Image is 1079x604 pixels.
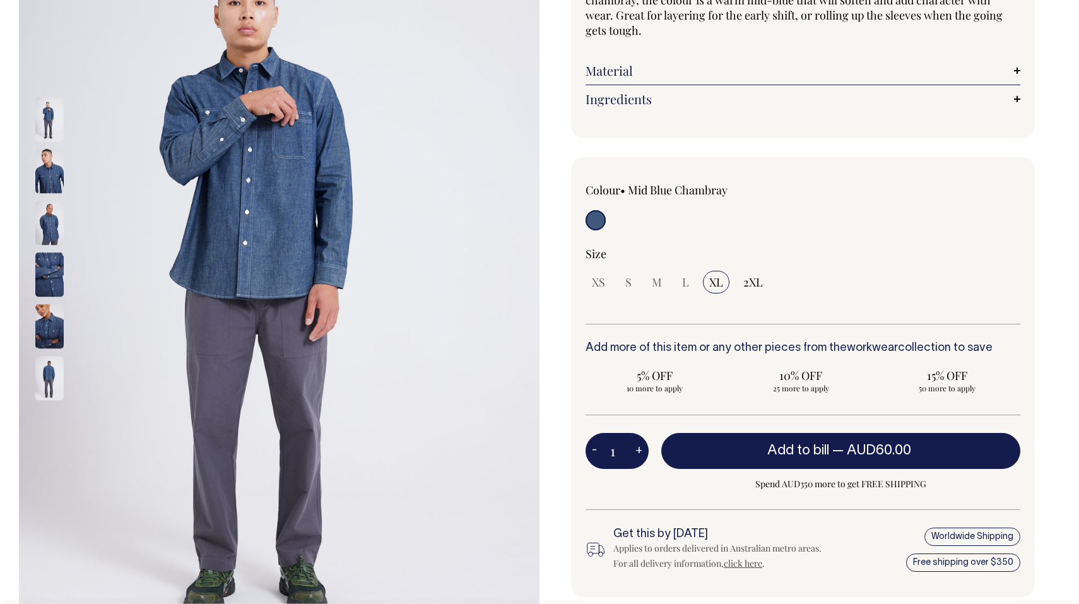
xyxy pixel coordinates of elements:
a: click here [724,557,762,569]
img: mid-blue-chambray [35,98,64,142]
input: XS [586,271,611,293]
span: 2XL [743,275,763,290]
h6: Get this by [DATE] [613,528,823,541]
button: - [586,439,603,464]
div: Colour [586,182,760,198]
img: mid-blue-chambray [35,305,64,349]
input: 15% OFF 50 more to apply [878,364,1017,397]
span: XL [709,275,723,290]
span: 50 more to apply [884,383,1010,393]
a: Material [586,63,1020,78]
span: L [682,275,689,290]
span: S [625,275,632,290]
input: L [676,271,695,293]
input: 2XL [737,271,769,293]
span: 15% OFF [884,368,1010,383]
span: 10% OFF [738,368,864,383]
div: Applies to orders delivered in Australian metro areas. For all delivery information, . [613,541,823,571]
span: 25 more to apply [738,383,864,393]
img: mid-blue-chambray [35,150,64,194]
img: mid-blue-chambray [35,357,64,401]
h6: Add more of this item or any other pieces from the collection to save [586,342,1020,355]
a: Ingredients [586,92,1020,107]
a: workwear [847,343,898,353]
img: mid-blue-chambray [35,253,64,297]
button: Add to bill —AUD60.00 [661,433,1020,468]
span: • [620,182,625,198]
button: + [629,439,649,464]
span: M [652,275,662,290]
span: 5% OFF [592,368,718,383]
input: XL [703,271,729,293]
span: — [832,444,914,457]
input: M [646,271,668,293]
span: 10 more to apply [592,383,718,393]
input: 5% OFF 10 more to apply [586,364,724,397]
span: AUD60.00 [847,444,911,457]
label: Mid Blue Chambray [628,182,728,198]
input: S [619,271,638,293]
span: XS [592,275,605,290]
input: 10% OFF 25 more to apply [732,364,871,397]
span: Add to bill [767,444,829,457]
span: Spend AUD350 more to get FREE SHIPPING [661,477,1020,492]
div: Size [586,246,1020,261]
img: mid-blue-chambray [35,201,64,246]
